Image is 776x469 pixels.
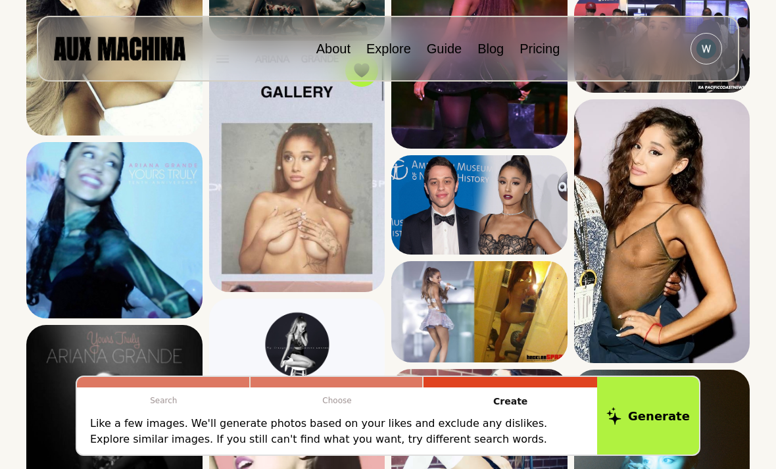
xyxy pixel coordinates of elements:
button: Generate [597,377,699,455]
img: Search result [391,261,568,362]
img: Search result [26,142,203,318]
a: Explore [366,41,411,56]
p: Search [77,387,251,414]
p: Create [424,387,597,416]
img: Avatar [696,39,716,59]
a: About [316,41,351,56]
p: Like a few images. We'll generate photos based on your likes and exclude any dislikes. Explore si... [90,416,584,447]
img: Search result [209,47,385,292]
a: Guide [427,41,462,56]
a: Pricing [520,41,560,56]
img: AUX MACHINA [54,37,185,60]
p: Choose [251,387,424,414]
img: Search result [391,155,568,254]
img: Search result [574,99,750,363]
a: Blog [477,41,504,56]
img: Search result [209,299,385,391]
